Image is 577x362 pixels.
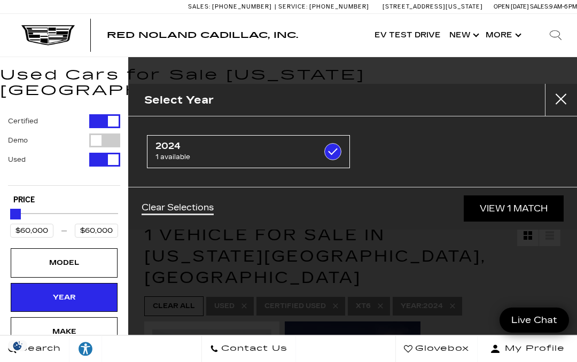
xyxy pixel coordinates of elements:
[37,326,91,337] div: Make
[8,116,38,127] label: Certified
[309,3,369,10] span: [PHONE_NUMBER]
[10,205,118,238] div: Price
[549,3,577,10] span: 9 AM-6 PM
[5,340,30,351] section: Click to Open Cookie Consent Modal
[5,340,30,351] img: Opt-Out Icon
[107,30,298,40] span: Red Noland Cadillac, Inc.
[445,14,481,57] a: New
[188,4,275,10] a: Sales: [PHONE_NUMBER]
[188,3,210,10] span: Sales:
[69,335,102,362] a: Explore your accessibility options
[155,141,314,152] span: 2024
[530,3,549,10] span: Sales:
[37,257,91,269] div: Model
[201,335,296,362] a: Contact Us
[11,317,118,346] div: MakeMake
[8,135,28,146] label: Demo
[545,84,577,116] button: Close
[395,335,478,362] a: Glovebox
[13,195,115,205] h5: Price
[501,341,565,356] span: My Profile
[11,283,118,312] div: YearYear
[37,292,91,303] div: Year
[506,314,563,326] span: Live Chat
[534,14,577,57] div: Search
[219,341,287,356] span: Contact Us
[8,114,120,185] div: Filter by Vehicle Type
[464,195,564,222] a: View 1 Match
[494,3,529,10] span: Open [DATE]
[155,152,314,162] span: 1 available
[275,4,372,10] a: Service: [PHONE_NUMBER]
[147,135,350,168] a: 20241 available
[75,224,118,238] input: Maximum
[142,202,214,215] a: Clear Selections
[21,25,75,45] img: Cadillac Dark Logo with Cadillac White Text
[8,154,26,165] label: Used
[10,209,21,219] div: Maximum Price
[17,341,61,356] span: Search
[481,14,524,57] button: More
[412,341,469,356] span: Glovebox
[107,31,298,40] a: Red Noland Cadillac, Inc.
[383,3,483,10] a: [STREET_ADDRESS][US_STATE]
[11,248,118,277] div: ModelModel
[278,3,308,10] span: Service:
[10,224,53,238] input: Minimum
[69,341,102,357] div: Explore your accessibility options
[370,14,445,57] a: EV Test Drive
[478,335,577,362] button: Open user profile menu
[144,91,214,109] h2: Select Year
[500,308,569,333] a: Live Chat
[212,3,272,10] span: [PHONE_NUMBER]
